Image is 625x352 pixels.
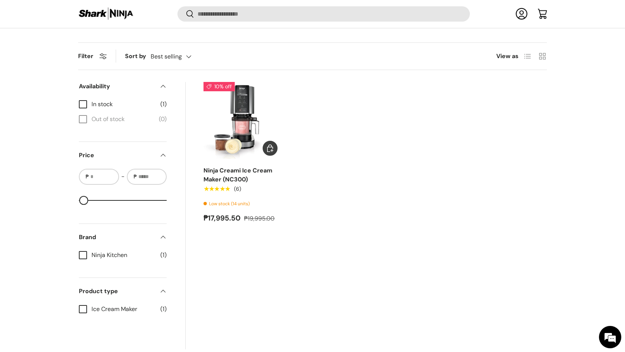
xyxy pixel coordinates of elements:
button: Best selling [151,50,206,63]
span: Ice Cream Maker [92,305,156,314]
span: 10% off [203,82,235,91]
button: Filter [78,52,107,60]
img: Shark Ninja Philippines [78,7,134,21]
label: Sort by [125,52,151,61]
summary: Availability [79,73,167,100]
span: In stock [92,100,156,109]
span: Price [79,151,155,160]
span: Best selling [151,53,182,60]
summary: Brand [79,224,167,251]
span: Filter [78,52,93,60]
span: (1) [160,305,167,314]
span: Ninja Kitchen [92,251,156,260]
span: (0) [159,115,167,124]
a: Ninja Creami Ice Cream Maker (NC300) [203,167,272,183]
img: ninja-creami-ice-cream-maker-with-sample-content-and-all-lids-full-view-sharkninja-philippines [203,82,281,159]
span: Out of stock [92,115,154,124]
span: Product type [79,287,155,296]
span: Availability [79,82,155,91]
summary: Product type [79,278,167,305]
span: - [121,172,125,181]
span: Brand [79,233,155,242]
span: ₱ [133,173,138,181]
span: (1) [160,100,167,109]
span: ₱ [85,173,90,181]
span: (1) [160,251,167,260]
a: Ninja Creami Ice Cream Maker (NC300) [203,82,281,159]
summary: Price [79,142,167,169]
span: View as [496,52,519,61]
